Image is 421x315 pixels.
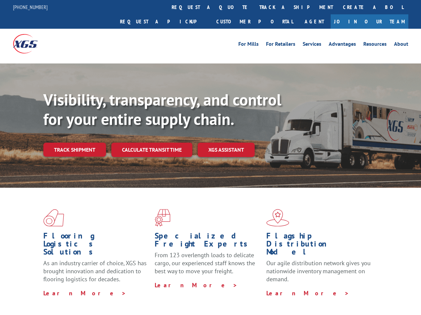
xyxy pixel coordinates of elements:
[155,251,261,281] p: From 123 overlength loads to delicate cargo, our experienced staff knows the best way to move you...
[331,14,408,29] a: Join Our Team
[298,14,331,29] a: Agent
[43,289,126,297] a: Learn More >
[155,232,261,251] h1: Specialized Freight Experts
[238,41,259,49] a: For Mills
[394,41,408,49] a: About
[43,259,147,283] span: As an industry carrier of choice, XGS has brought innovation and dedication to flooring logistics...
[155,209,170,226] img: xgs-icon-focused-on-flooring-red
[329,41,356,49] a: Advantages
[266,209,289,226] img: xgs-icon-flagship-distribution-model-red
[198,143,255,157] a: XGS ASSISTANT
[43,209,64,226] img: xgs-icon-total-supply-chain-intelligence-red
[303,41,321,49] a: Services
[111,143,192,157] a: Calculate transit time
[43,232,150,259] h1: Flooring Logistics Solutions
[211,14,298,29] a: Customer Portal
[43,89,281,129] b: Visibility, transparency, and control for your entire supply chain.
[266,41,295,49] a: For Retailers
[115,14,211,29] a: Request a pickup
[155,281,238,289] a: Learn More >
[266,232,373,259] h1: Flagship Distribution Model
[43,143,106,157] a: Track shipment
[13,4,48,10] a: [PHONE_NUMBER]
[363,41,387,49] a: Resources
[266,289,349,297] a: Learn More >
[266,259,371,283] span: Our agile distribution network gives you nationwide inventory management on demand.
